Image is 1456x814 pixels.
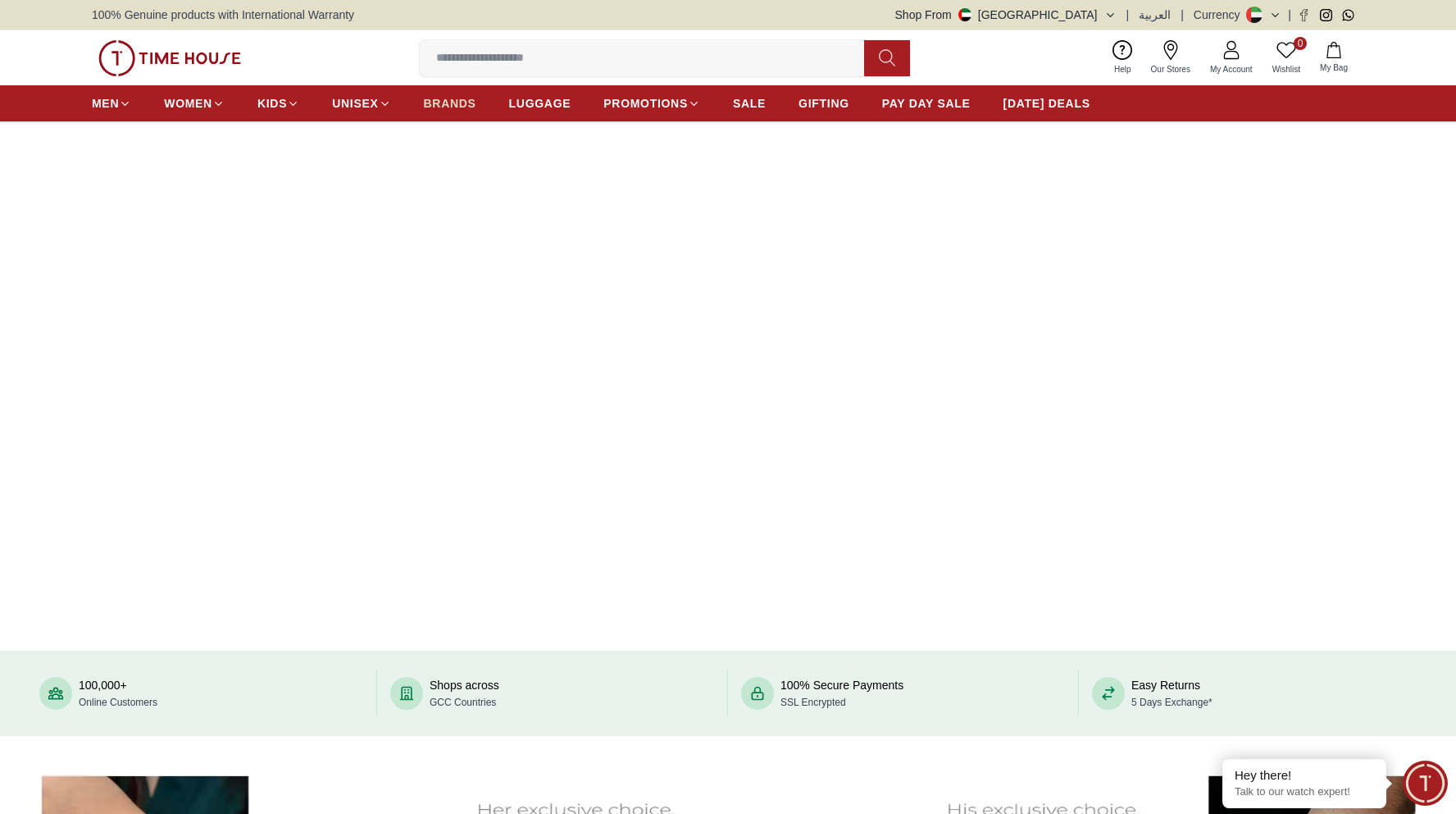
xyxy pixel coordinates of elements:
span: Wishlist [1266,63,1307,75]
div: Currency [1194,7,1247,23]
a: Help [1104,37,1141,79]
span: BRANDS [424,95,476,112]
a: [DATE] DEALS [1003,89,1090,118]
div: 100,000+ [79,677,157,710]
span: KIDS [257,95,287,112]
span: Our Stores [1144,63,1197,75]
span: | [1126,7,1130,23]
a: PAY DAY SALE [882,89,971,118]
a: MEN [92,89,131,118]
span: [DATE] DEALS [1003,95,1090,112]
span: WOMEN [164,95,212,112]
span: My Account [1203,63,1259,75]
a: WOMEN [164,89,225,118]
span: GIFTING [799,95,849,112]
p: Talk to our watch expert! [1235,785,1374,799]
span: PROMOTIONS [603,95,688,112]
span: SALE [733,95,766,112]
span: Help [1108,63,1138,75]
div: 100% Secure Payments [780,677,903,710]
span: MEN [92,95,119,112]
a: Our Stores [1141,37,1200,79]
div: Easy Returns [1131,677,1213,710]
button: Shop From[GEOGRAPHIC_DATA] [895,7,1117,23]
span: Online Customers [79,697,157,708]
span: UNISEX [332,95,378,112]
a: SALE [733,89,766,118]
a: PROMOTIONS [603,89,700,118]
a: UNISEX [332,89,390,118]
span: | [1288,7,1291,23]
div: Hey there! [1235,767,1374,784]
span: PAY DAY SALE [882,95,971,112]
a: Facebook [1298,9,1310,21]
a: 0Wishlist [1263,37,1310,79]
button: My Bag [1310,39,1358,77]
div: Shops across [430,677,499,710]
span: 100% Genuine products with International Warranty [92,7,354,23]
span: My Bag [1313,62,1354,74]
a: Whatsapp [1342,9,1354,21]
div: Chat Widget [1403,761,1448,806]
a: KIDS [257,89,299,118]
span: | [1181,7,1184,23]
a: Instagram [1320,9,1332,21]
span: SSL Encrypted [780,697,846,708]
a: GIFTING [799,89,849,118]
a: LUGGAGE [509,89,571,118]
img: ... [98,40,241,76]
span: 0 [1294,37,1307,50]
span: 5 Days Exchange* [1131,697,1213,708]
button: العربية [1139,7,1171,23]
a: BRANDS [424,89,476,118]
img: United Arab Emirates [958,8,971,21]
span: LUGGAGE [509,95,571,112]
span: GCC Countries [430,697,496,708]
